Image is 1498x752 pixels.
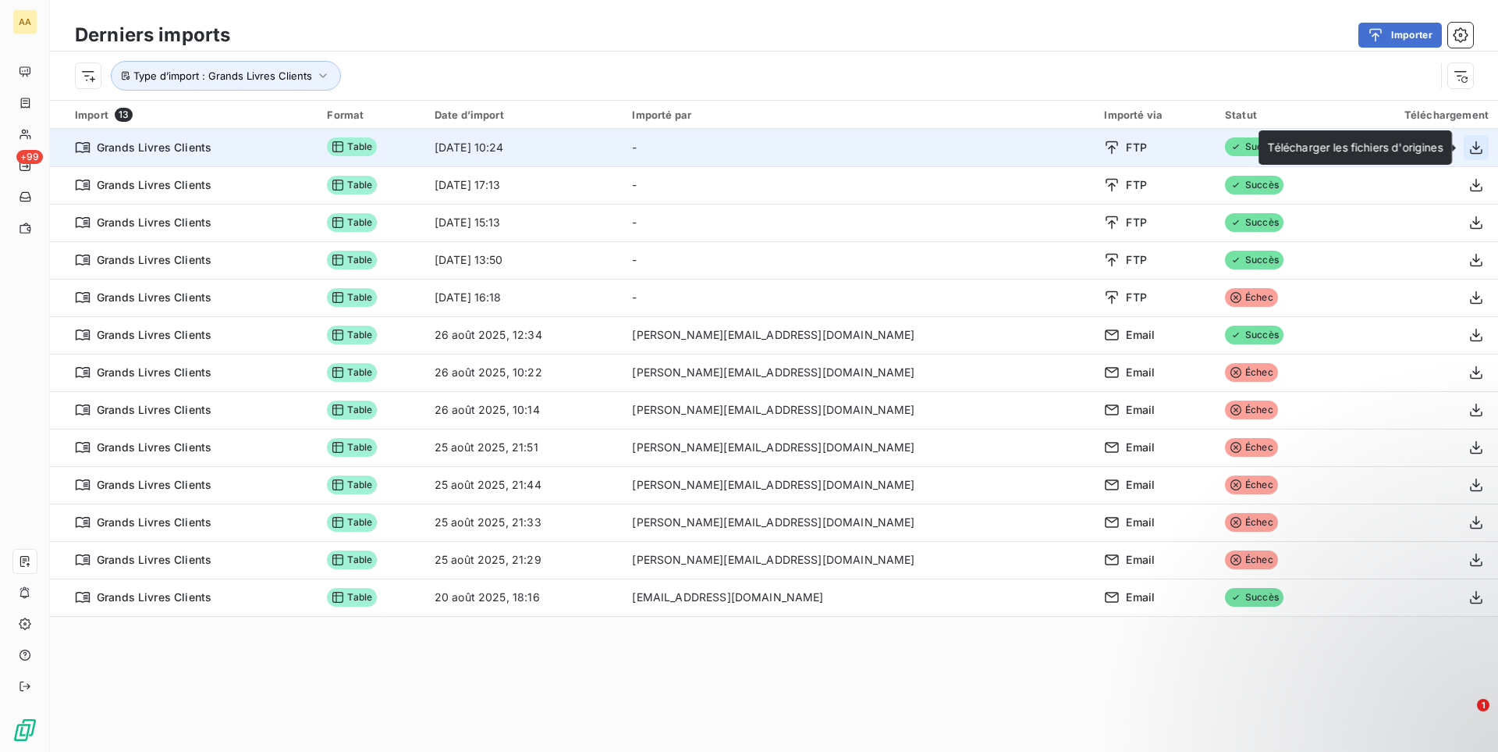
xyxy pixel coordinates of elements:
span: Table [327,176,377,194]
button: Type d’import : Grands Livres Clients [111,61,341,91]
td: [PERSON_NAME][EMAIL_ADDRESS][DOMAIN_NAME] [623,429,1095,466]
span: Email [1126,515,1155,530]
span: Email [1126,440,1155,455]
span: Succès [1225,176,1283,194]
div: Format [327,109,415,121]
span: Échec [1225,401,1278,419]
span: Échec [1225,513,1278,532]
div: Téléchargement [1346,109,1489,121]
span: Grands Livres Clients [97,290,211,305]
td: [PERSON_NAME][EMAIL_ADDRESS][DOMAIN_NAME] [623,541,1095,579]
td: 25 août 2025, 21:29 [425,541,623,579]
span: Grands Livres Clients [97,515,211,530]
span: Échec [1225,288,1278,307]
span: FTP [1126,290,1146,305]
span: Grands Livres Clients [97,477,211,493]
span: Table [327,551,377,569]
div: AA [12,9,37,34]
td: - [623,204,1095,241]
span: +99 [16,150,43,164]
span: Grands Livres Clients [97,177,211,193]
td: - [623,279,1095,316]
span: Table [327,513,377,532]
span: Grands Livres Clients [97,590,211,605]
td: [DATE] 16:18 [425,279,623,316]
span: Table [327,288,377,307]
span: Table [327,476,377,494]
span: Grands Livres Clients [97,140,211,155]
span: Email [1126,552,1155,568]
span: Table [327,326,377,344]
td: [PERSON_NAME][EMAIL_ADDRESS][DOMAIN_NAME] [623,466,1095,504]
td: [PERSON_NAME][EMAIL_ADDRESS][DOMAIN_NAME] [623,391,1095,429]
span: FTP [1126,140,1146,155]
div: Import [75,108,308,122]
td: 26 août 2025, 12:34 [425,316,623,354]
h3: Derniers imports [75,21,230,49]
span: Grands Livres Clients [97,402,211,418]
td: [PERSON_NAME][EMAIL_ADDRESS][DOMAIN_NAME] [623,316,1095,354]
td: [DATE] 13:50 [425,241,623,279]
span: Succès [1225,213,1283,232]
span: 1 [1477,699,1489,711]
span: Grands Livres Clients [97,552,211,568]
div: Date d’import [435,109,614,121]
span: Table [327,401,377,419]
div: Statut [1225,109,1327,121]
span: Table [327,213,377,232]
iframe: Intercom notifications message [1186,601,1498,710]
span: Grands Livres Clients [97,440,211,455]
span: Échec [1225,476,1278,494]
div: Importé par [632,109,1085,121]
span: Échec [1225,438,1278,457]
td: [DATE] 10:24 [425,129,623,166]
div: Importé via [1104,109,1206,121]
td: [DATE] 15:13 [425,204,623,241]
span: Succès [1225,251,1283,269]
span: FTP [1126,252,1146,268]
td: [EMAIL_ADDRESS][DOMAIN_NAME] [623,579,1095,616]
span: Table [327,137,377,156]
span: Télécharger les fichiers d'origines [1268,141,1443,154]
iframe: Intercom live chat [1445,699,1482,736]
td: 25 août 2025, 21:51 [425,429,623,466]
span: Grands Livres Clients [97,365,211,380]
span: Table [327,251,377,269]
td: 25 août 2025, 21:33 [425,504,623,541]
span: Succès [1225,137,1283,156]
span: 13 [115,108,133,122]
td: 20 août 2025, 18:16 [425,579,623,616]
span: Table [327,588,377,607]
span: Grands Livres Clients [97,252,211,268]
span: Succès [1225,588,1283,607]
span: Grands Livres Clients [97,327,211,343]
span: Type d’import : Grands Livres Clients [133,69,312,82]
span: Email [1126,477,1155,493]
span: Échec [1225,363,1278,382]
span: Table [327,363,377,382]
td: 26 août 2025, 10:22 [425,354,623,391]
td: - [623,166,1095,204]
span: FTP [1126,215,1146,230]
span: Email [1126,402,1155,418]
span: Grands Livres Clients [97,215,211,230]
span: Table [327,438,377,457]
img: Logo LeanPay [12,718,37,743]
span: Email [1126,327,1155,343]
td: - [623,129,1095,166]
span: Succès [1225,326,1283,344]
span: Email [1126,590,1155,605]
td: 25 août 2025, 21:44 [425,466,623,504]
td: [PERSON_NAME][EMAIL_ADDRESS][DOMAIN_NAME] [623,504,1095,541]
td: [PERSON_NAME][EMAIL_ADDRESS][DOMAIN_NAME] [623,354,1095,391]
span: Email [1126,365,1155,380]
button: Importer [1358,23,1442,48]
td: - [623,241,1095,279]
span: Échec [1225,551,1278,569]
td: [DATE] 17:13 [425,166,623,204]
td: 26 août 2025, 10:14 [425,391,623,429]
span: FTP [1126,177,1146,193]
